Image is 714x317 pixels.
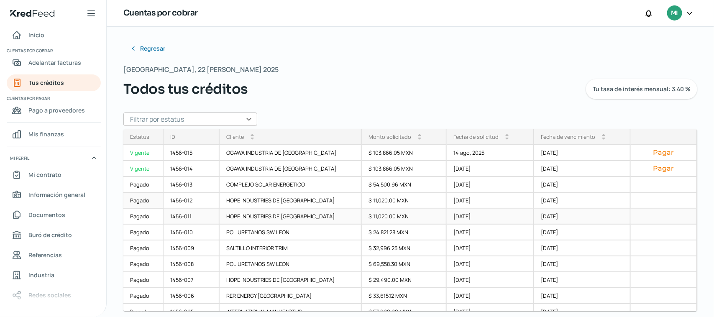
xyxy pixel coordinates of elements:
div: 1456-012 [164,193,220,209]
div: [DATE] [534,209,631,225]
span: Redes sociales [28,290,71,300]
span: Mi contrato [28,169,61,180]
span: Referencias [28,250,62,260]
div: $ 32,996.25 MXN [362,240,447,256]
span: Todos tus créditos [123,79,248,99]
h1: Cuentas por cobrar [123,7,198,19]
a: Buró de crédito [7,227,101,243]
span: Inicio [28,30,44,40]
div: [DATE] [447,209,534,225]
span: Documentos [28,210,65,220]
a: Información general [7,187,101,203]
div: ID [170,133,175,141]
div: 1456-013 [164,177,220,193]
a: Pago a proveedores [7,102,101,119]
span: Pago a proveedores [28,105,85,115]
span: Mi perfil [10,154,29,162]
span: Regresar [140,46,165,51]
div: RER ENERGY [GEOGRAPHIC_DATA] [220,288,362,304]
div: [DATE] [534,161,631,177]
div: Cliente [226,133,244,141]
div: [DATE] [534,193,631,209]
div: 1456-009 [164,240,220,256]
a: Pagado [123,177,164,193]
a: Mis finanzas [7,126,101,143]
div: HOPE INDUSTRIES DE [GEOGRAPHIC_DATA] [220,193,362,209]
button: Pagar [637,164,690,173]
a: Inicio [7,27,101,43]
span: Adelantar facturas [28,57,81,68]
div: 14 ago, 2025 [447,145,534,161]
div: POLIURETANOS SW LEON [220,256,362,272]
span: Tus créditos [29,77,64,88]
a: Vigente [123,145,164,161]
span: Buró de crédito [28,230,72,240]
div: $ 29,490.00 MXN [362,272,447,288]
div: $ 33,615.12 MXN [362,288,447,304]
a: Mi contrato [7,166,101,183]
a: Pagado [123,288,164,304]
a: Referencias [7,247,101,263]
div: 1456-014 [164,161,220,177]
a: Vigente [123,161,164,177]
a: Pagado [123,240,164,256]
span: Información general [28,189,85,200]
i: arrow_drop_down [418,137,421,140]
div: [DATE] [447,161,534,177]
div: Pagado [123,272,164,288]
button: Pagar [637,148,690,157]
div: $ 103,866.05 MXN [362,145,447,161]
div: [DATE] [447,193,534,209]
div: OGAWA INDUSTRIA DE [GEOGRAPHIC_DATA] [220,145,362,161]
div: [DATE] [447,256,534,272]
div: Fecha de vencimiento [541,133,595,141]
div: $ 69,558.30 MXN [362,256,447,272]
a: Documentos [7,207,101,223]
a: Pagado [123,225,164,240]
a: Pagado [123,256,164,272]
div: 1456-011 [164,209,220,225]
div: $ 11,020.00 MXN [362,193,447,209]
i: arrow_drop_down [505,137,509,140]
span: Mis finanzas [28,129,64,139]
div: [DATE] [534,177,631,193]
a: Tus créditos [7,74,101,91]
div: Monto solicitado [369,133,411,141]
div: OGAWA INDUSTRIA DE [GEOGRAPHIC_DATA] [220,161,362,177]
div: COMPLEJO SOLAR ENERGETICO [220,177,362,193]
span: [GEOGRAPHIC_DATA], 22 [PERSON_NAME] 2025 [123,64,279,76]
div: [DATE] [534,225,631,240]
div: 1456-006 [164,288,220,304]
span: MI [671,8,678,18]
span: Cuentas por cobrar [7,47,100,54]
div: [DATE] [534,272,631,288]
div: 1456-015 [164,145,220,161]
div: POLIURETANOS SW LEON [220,225,362,240]
a: Pagado [123,209,164,225]
div: HOPE INDUSTRIES DE [GEOGRAPHIC_DATA] [220,209,362,225]
a: Redes sociales [7,287,101,304]
div: SALTILLO INTERIOR TRIM [220,240,362,256]
div: [DATE] [534,256,631,272]
div: 1456-008 [164,256,220,272]
div: [DATE] [534,288,631,304]
div: $ 24,821.28 MXN [362,225,447,240]
div: [DATE] [447,177,534,193]
div: 1456-010 [164,225,220,240]
div: [DATE] [447,272,534,288]
div: [DATE] [447,240,534,256]
div: $ 103,866.05 MXN [362,161,447,177]
a: Pagado [123,193,164,209]
div: $ 11,020.00 MXN [362,209,447,225]
span: Industria [28,270,54,280]
a: Adelantar facturas [7,54,101,71]
div: $ 54,500.96 MXN [362,177,447,193]
div: [DATE] [534,145,631,161]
